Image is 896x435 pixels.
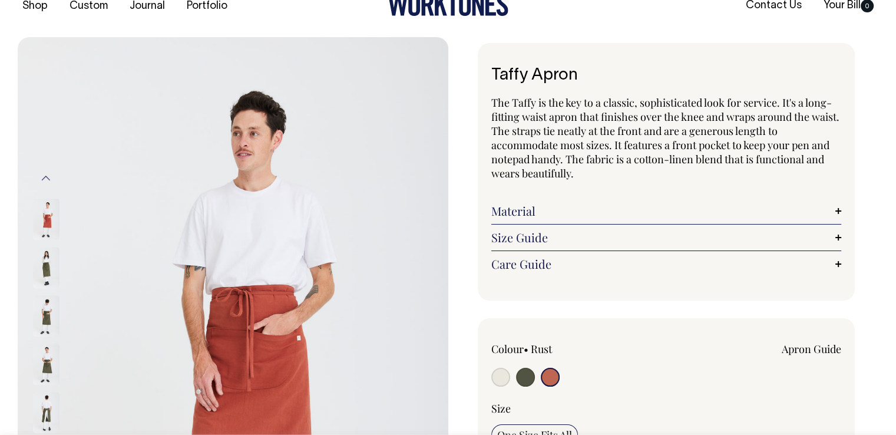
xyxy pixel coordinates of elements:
[33,247,59,288] img: olive
[33,199,59,240] img: rust
[491,204,842,218] a: Material
[491,67,842,85] h1: Taffy Apron
[531,342,552,356] label: Rust
[491,95,839,180] span: The Taffy is the key to a classic, sophisticated look for service. It's a long-fitting waist apro...
[37,165,55,192] button: Previous
[491,342,632,356] div: Colour
[491,401,842,416] div: Size
[33,344,59,385] img: olive
[33,295,59,337] img: olive
[524,342,528,356] span: •
[782,342,841,356] a: Apron Guide
[33,392,59,433] img: olive
[491,257,842,271] a: Care Guide
[491,230,842,245] a: Size Guide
